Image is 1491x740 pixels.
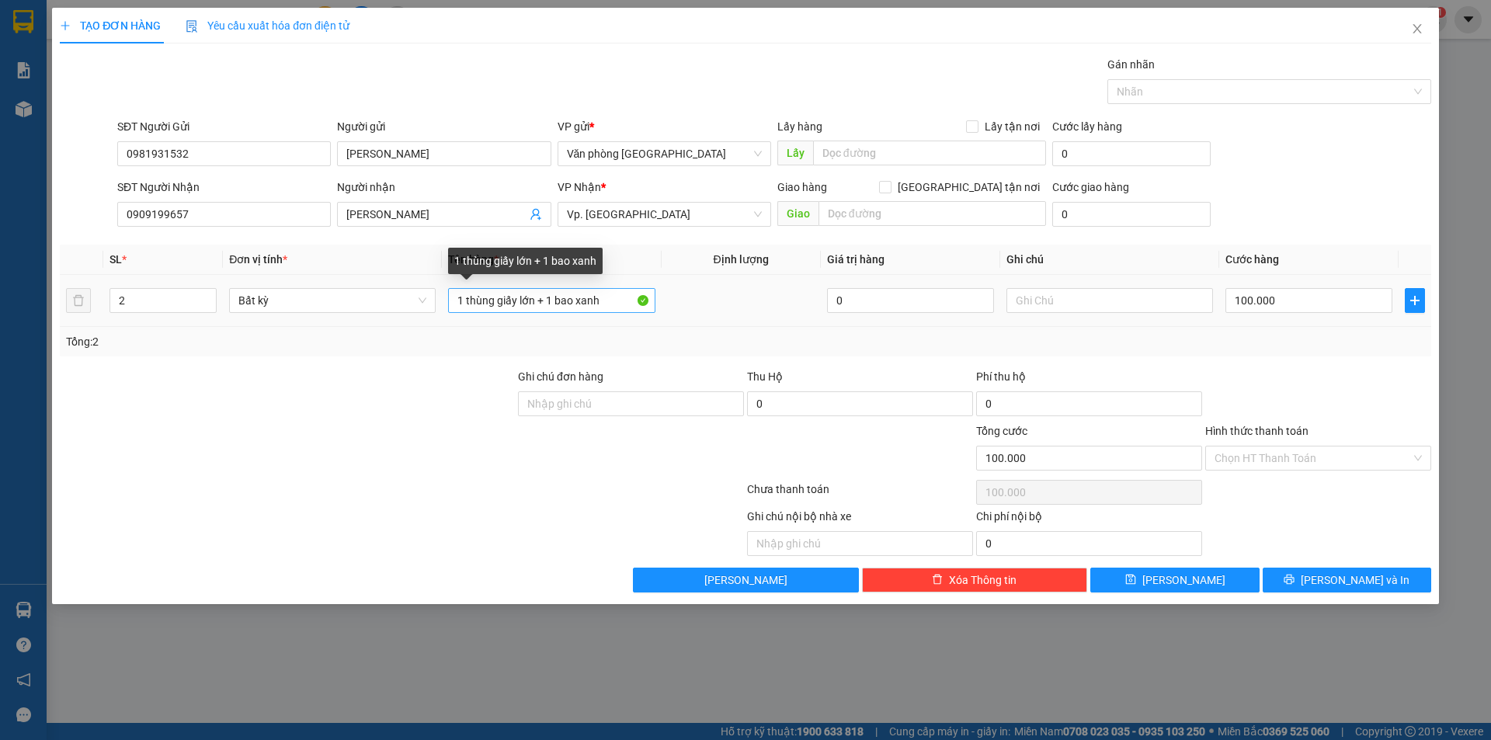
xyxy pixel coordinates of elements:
label: Ghi chú đơn hàng [518,370,603,383]
div: SĐT Người Nhận [117,179,331,196]
span: Xóa Thông tin [949,572,1017,589]
input: Cước lấy hàng [1052,141,1211,166]
button: [PERSON_NAME] [633,568,859,592]
span: Bất kỳ [238,289,426,312]
input: Ghi Chú [1006,288,1213,313]
label: Cước giao hàng [1052,181,1129,193]
span: Lấy tận nơi [978,118,1046,135]
span: Giao [777,201,818,226]
span: Giá trị hàng [827,253,885,266]
span: Đơn vị tính [229,253,287,266]
span: [PERSON_NAME] và In [1301,572,1409,589]
div: Người gửi [337,118,551,135]
div: Chưa thanh toán [745,481,975,508]
button: Close [1395,8,1439,51]
div: Tổng: 2 [66,333,575,350]
span: plus [60,20,71,31]
span: Giao hàng [777,181,827,193]
div: SĐT Người Gửi [117,118,331,135]
span: [GEOGRAPHIC_DATA] tận nơi [891,179,1046,196]
span: plus [1406,294,1424,307]
span: SL [109,253,122,266]
span: [PERSON_NAME] [1142,572,1225,589]
span: close [1411,23,1423,35]
span: TẠO ĐƠN HÀNG [60,19,161,32]
label: Hình thức thanh toán [1205,425,1309,437]
span: Lấy [777,141,813,165]
input: Dọc đường [818,201,1046,226]
span: printer [1284,574,1295,586]
span: Cước hàng [1225,253,1279,266]
div: Phí thu hộ [976,368,1202,391]
label: Cước lấy hàng [1052,120,1122,133]
div: Ghi chú nội bộ nhà xe [747,508,973,531]
input: Dọc đường [813,141,1046,165]
input: Ghi chú đơn hàng [518,391,744,416]
div: Người nhận [337,179,551,196]
button: deleteXóa Thông tin [862,568,1088,592]
input: Cước giao hàng [1052,202,1211,227]
span: VP Nhận [558,181,601,193]
span: user-add [530,208,542,221]
div: Chi phí nội bộ [976,508,1202,531]
div: VP gửi [558,118,771,135]
button: printer[PERSON_NAME] và In [1263,568,1431,592]
button: plus [1405,288,1425,313]
button: save[PERSON_NAME] [1090,568,1259,592]
span: Vp. Phan Rang [567,203,762,226]
div: 1 thùng giấy lớn + 1 bao xanh [448,248,603,274]
th: Ghi chú [1000,245,1219,275]
span: delete [932,574,943,586]
span: Tổng cước [976,425,1027,437]
span: [PERSON_NAME] [704,572,787,589]
input: Nhập ghi chú [747,531,973,556]
input: 0 [827,288,994,313]
button: delete [66,288,91,313]
span: Lấy hàng [777,120,822,133]
input: VD: Bàn, Ghế [448,288,655,313]
span: Văn phòng Tân Phú [567,142,762,165]
label: Gán nhãn [1107,58,1155,71]
span: Yêu cầu xuất hóa đơn điện tử [186,19,349,32]
img: icon [186,20,198,33]
span: save [1125,574,1136,586]
span: Định lượng [714,253,769,266]
span: Thu Hộ [747,370,783,383]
